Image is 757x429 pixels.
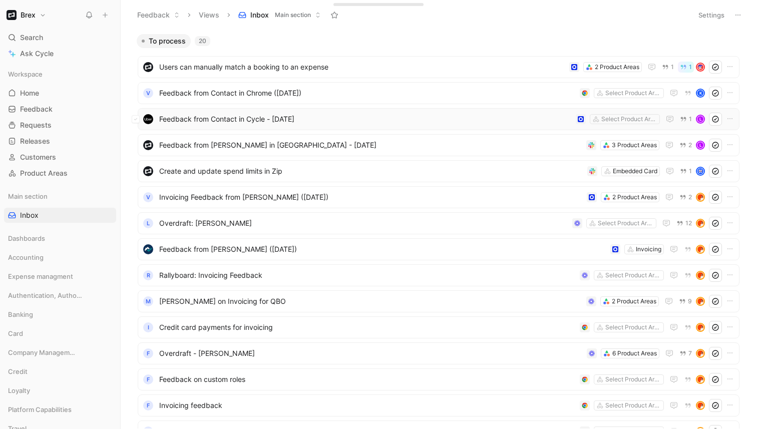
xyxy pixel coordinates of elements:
[138,108,739,130] a: logoFeedback from Contact in Cycle - [DATE]Select Product Areas1L
[697,246,704,253] img: avatar
[688,194,692,200] span: 2
[697,298,704,305] img: avatar
[8,309,33,319] span: Banking
[143,270,153,280] div: R
[4,307,116,325] div: Banking
[697,168,704,175] img: avatar
[20,136,50,146] span: Releases
[194,8,224,23] button: Views
[138,316,739,338] a: ICredit card payments for invoicingSelect Product Areasavatar
[143,62,153,72] img: logo
[138,186,739,208] a: VInvoicing Feedback from [PERSON_NAME] ([DATE])2 Product Areas2avatar
[4,269,116,284] div: Expense managment
[4,67,116,82] div: Workspace
[159,373,576,385] span: Feedback on custom roles
[159,139,582,151] span: Feedback from [PERSON_NAME] in [GEOGRAPHIC_DATA] - [DATE]
[4,231,116,246] div: Dashboards
[605,400,661,410] div: Select Product Areas
[275,10,311,20] span: Main section
[697,220,704,227] img: avatar
[8,233,45,243] span: Dashboards
[4,102,116,117] a: Feedback
[612,192,657,202] div: 2 Product Areas
[138,56,739,78] a: logoUsers can manually match a booking to an expense2 Product Areas11avatar
[8,404,72,414] span: Platform Capabilities
[137,34,191,48] button: To process
[595,62,639,72] div: 2 Product Areas
[4,189,116,223] div: Main sectionInbox
[20,104,53,114] span: Feedback
[159,113,572,125] span: Feedback from Contact in Cycle - [DATE]
[159,61,565,73] span: Users can manually match a booking to an expense
[20,32,43,44] span: Search
[677,140,694,151] button: 2
[697,142,704,149] div: L
[159,191,583,203] span: Invoicing Feedback from [PERSON_NAME] ([DATE])
[678,62,694,73] button: 1
[143,348,153,358] div: F
[138,290,739,312] a: M[PERSON_NAME] on Invoicing for QBO2 Product Areas9avatar
[4,345,116,363] div: Company Management
[138,134,739,156] a: logoFeedback from [PERSON_NAME] in [GEOGRAPHIC_DATA] - [DATE]3 Product Areas2L
[143,166,153,176] img: logo
[678,114,694,125] button: 1
[8,252,44,262] span: Accounting
[605,270,661,280] div: Select Product Areas
[605,88,661,98] div: Select Product Areas
[677,348,694,359] button: 7
[4,402,116,417] div: Platform Capabilities
[605,374,661,384] div: Select Product Areas
[159,321,576,333] span: Credit card payments for invoicing
[4,383,116,398] div: Loyalty
[143,218,153,228] div: L
[4,269,116,287] div: Expense managment
[677,192,694,203] button: 2
[697,194,704,201] img: avatar
[143,114,153,124] img: logo
[697,64,704,71] img: avatar
[143,140,153,150] img: logo
[21,11,36,20] h1: Brex
[159,347,583,359] span: Overdraft - [PERSON_NAME]
[4,46,116,61] a: Ask Cycle
[195,36,210,46] div: 20
[20,120,52,130] span: Requests
[674,218,694,229] button: 12
[8,271,73,281] span: Expense managment
[4,86,116,101] a: Home
[8,385,30,395] span: Loyalty
[613,166,657,176] div: Embedded Card
[678,166,694,177] button: 1
[138,368,739,390] a: FFeedback on custom rolesSelect Product Areasavatar
[601,114,657,124] div: Select Product Areas
[143,244,153,254] img: logo
[689,168,692,174] span: 1
[4,326,116,341] div: Card
[8,347,76,357] span: Company Management
[697,350,704,357] img: avatar
[4,250,116,268] div: Accounting
[4,250,116,265] div: Accounting
[8,328,23,338] span: Card
[20,152,56,162] span: Customers
[688,298,692,304] span: 9
[4,189,116,204] div: Main section
[133,8,184,23] button: Feedback
[7,10,17,20] img: Brex
[660,62,676,73] button: 1
[159,217,568,229] span: Overdraft: [PERSON_NAME]
[149,36,186,46] span: To process
[4,364,116,382] div: Credit
[159,243,606,255] span: Feedback from [PERSON_NAME] ([DATE])
[138,342,739,364] a: FOverdraft - [PERSON_NAME]6 Product Areas7avatar
[20,210,39,220] span: Inbox
[4,288,116,306] div: Authentication, Authorization & Auditing
[8,69,43,79] span: Workspace
[159,165,583,177] span: Create and update spend limits in Zip
[689,64,692,70] span: 1
[4,166,116,181] a: Product Areas
[138,394,739,416] a: FInvoicing feedbackSelect Product Areasavatar
[159,269,576,281] span: Rallyboard: Invoicing Feedback
[4,118,116,133] a: Requests
[697,402,704,409] img: avatar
